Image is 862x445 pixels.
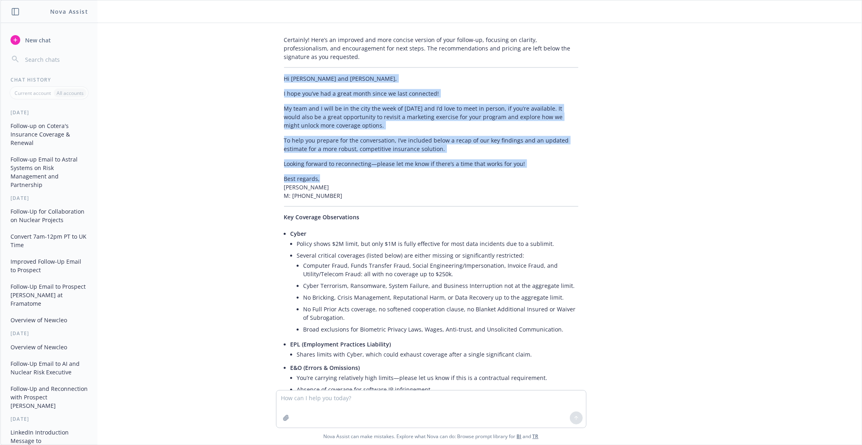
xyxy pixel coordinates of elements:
button: Follow-Up Email to Prospect [PERSON_NAME] at Framatome [7,280,91,310]
h1: Nova Assist [50,7,88,16]
span: Cyber [291,230,307,238]
span: EPL (Employment Practices Liability) [291,341,391,348]
button: Overview of Newcleo [7,340,91,354]
button: Follow-up on Cotera's Insurance Coverage & Renewal [7,119,91,149]
span: Key Coverage Observations [284,214,360,221]
button: Convert 7am-12pm PT to UK Time [7,230,91,252]
p: To help you prepare for the conversation, I’ve included below a recap of our key findings and an ... [284,136,578,153]
div: [DATE] [1,330,97,337]
li: Absence of coverage for software IP infringement. [297,384,578,396]
li: Policy shows $2M limit, but only $1M is fully effective for most data incidents due to a sublimit. [297,238,578,250]
p: I hope you’ve had a great month since we last connected! [284,89,578,98]
p: Hi [PERSON_NAME] and [PERSON_NAME], [284,74,578,83]
p: Looking forward to reconnecting—please let me know if there’s a time that works for you! [284,160,578,168]
li: Broad exclusions for Biometric Privacy Laws, Wages, Anti-trust, and Unsolicited Communication. [303,324,578,336]
p: Certainly! Here’s an improved and more concise version of your follow-up, focusing on clarity, pr... [284,36,578,61]
button: Follow-up Email to Astral Systems on Risk Management and Partnership [7,153,91,191]
div: Chat History [1,76,97,83]
p: Current account [15,90,51,97]
button: New chat [7,33,91,47]
p: Best regards, [PERSON_NAME] M: [PHONE_NUMBER] [284,174,578,200]
span: E&O (Errors & Omissions) [291,364,360,372]
input: Search chats [23,54,88,65]
div: [DATE] [1,109,97,116]
a: BI [517,433,522,440]
span: Nova Assist can make mistakes. Explore what Nova can do: Browse prompt library for and [4,428,858,445]
li: Computer Fraud, Funds Transfer Fraud, Social Engineering/Impersonation, Invoice Fraud, and Utilit... [303,260,578,280]
li: Cyber Terrorism, Ransomware, System Failure, and Business Interruption not at the aggregate limit. [303,280,578,292]
li: No Bricking, Crisis Management, Reputational Harm, or Data Recovery up to the aggregate limit. [303,292,578,304]
button: Improved Follow-Up Email to Prospect [7,255,91,277]
span: New chat [23,36,51,44]
p: All accounts [57,90,84,97]
button: Follow-Up and Reconnection with Prospect [PERSON_NAME] [7,382,91,412]
div: [DATE] [1,416,97,422]
button: Overview of Newcleo [7,313,91,327]
a: TR [533,433,539,440]
button: Follow-Up for Collaboration on Nuclear Projects [7,205,91,227]
li: Several critical coverages (listed below) are either missing or significantly restricted: [297,250,578,337]
p: My team and I will be in the city the week of [DATE] and I’d love to meet in person, if you’re av... [284,104,578,130]
li: Shares limits with Cyber, which could exhaust coverage after a single significant claim. [297,349,578,361]
li: No Full Prior Acts coverage, no softened cooperation clause, no Blanket Additional Insured or Wai... [303,304,578,324]
li: You’re carrying relatively high limits—please let us know if this is a contractual requirement. [297,372,578,384]
button: Follow-Up Email to AI and Nuclear Risk Executive [7,357,91,379]
div: [DATE] [1,195,97,202]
